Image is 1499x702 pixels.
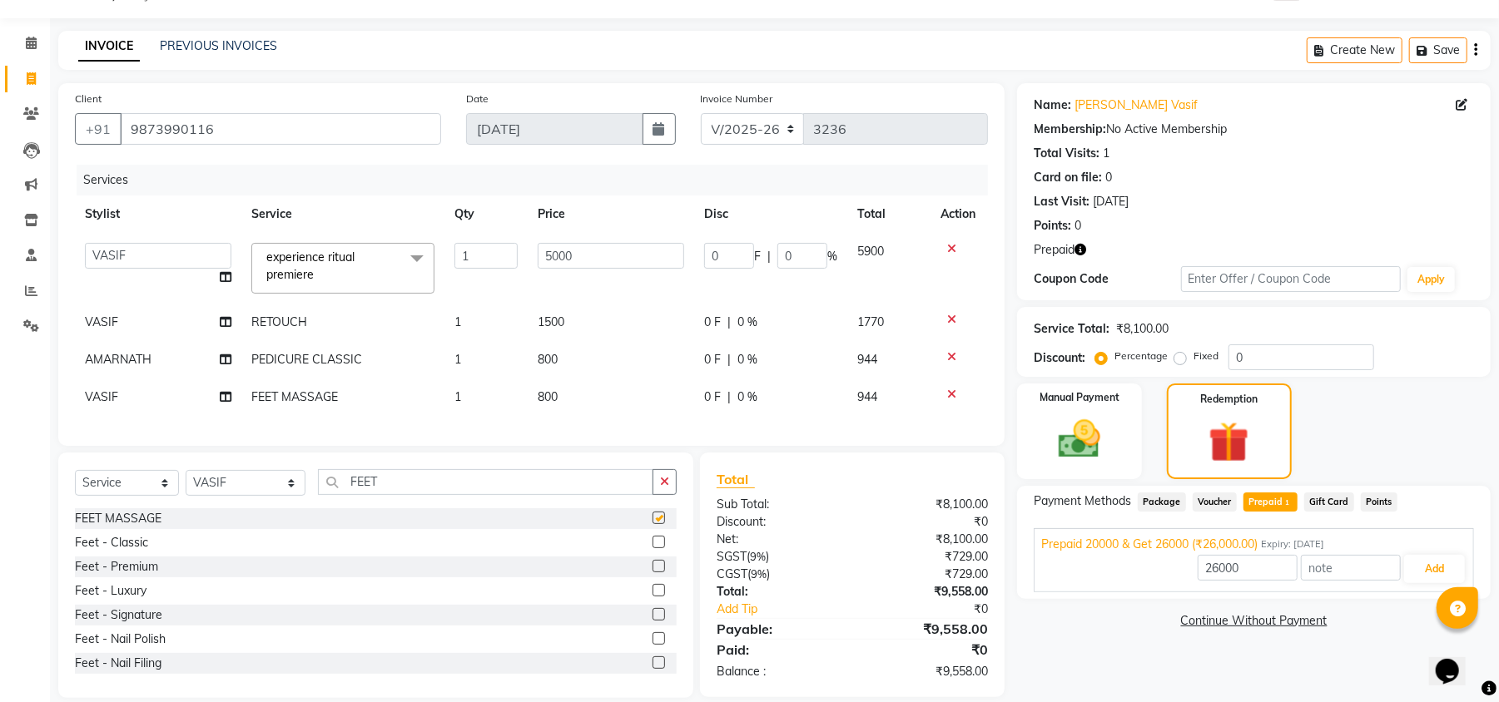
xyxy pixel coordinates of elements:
[1093,193,1129,210] div: [DATE]
[241,195,444,233] th: Service
[1114,349,1168,363] label: Percentage
[737,388,757,406] span: 0 %
[1116,320,1169,338] div: ₹8,100.00
[701,91,773,106] label: Invoice Number
[704,388,721,406] span: 0 F
[466,91,489,106] label: Date
[857,314,884,329] span: 1770
[767,248,771,265] span: |
[1194,349,1219,363] label: Fixed
[877,601,1000,618] div: ₹0
[85,352,151,367] span: AMARNATH
[727,388,731,406] span: |
[75,91,102,106] label: Client
[75,558,158,576] div: Feet - Premium
[750,550,766,563] span: 9%
[1034,145,1099,162] div: Total Visits:
[75,510,161,527] div: FEET MASSAGE
[85,389,118,404] span: VASIF
[694,195,847,233] th: Disc
[852,548,1000,566] div: ₹729.00
[1261,537,1324,551] span: Expiry: [DATE]
[1034,121,1106,138] div: Membership:
[1034,193,1090,210] div: Last Visit:
[77,165,1000,195] div: Services
[528,195,694,233] th: Price
[1034,349,1085,367] div: Discount:
[1307,37,1402,63] button: Create New
[727,351,731,368] span: |
[827,248,837,265] span: %
[1045,415,1114,463] img: _cash.svg
[75,195,241,233] th: Stylist
[704,548,852,566] div: ( )
[160,38,277,53] a: PREVIOUS INVOICES
[857,352,877,367] span: 944
[1361,492,1397,512] span: Points
[454,314,461,329] span: 1
[314,267,321,282] a: x
[704,314,721,331] span: 0 F
[717,566,747,581] span: CGST
[1198,555,1298,581] input: Amount
[754,248,761,265] span: F
[1138,492,1186,512] span: Package
[1041,536,1258,553] span: Prepaid 20000 & Get 26000 (₹26,000.00)
[318,469,653,495] input: Search or Scan
[1034,96,1071,114] div: Name:
[251,352,362,367] span: PEDICURE CLASSIC
[857,244,884,259] span: 5900
[454,352,461,367] span: 1
[931,195,988,233] th: Action
[852,496,1000,513] div: ₹8,100.00
[704,513,852,531] div: Discount:
[538,389,558,404] span: 800
[1243,492,1298,512] span: Prepaid
[852,513,1000,531] div: ₹0
[1075,96,1198,114] a: [PERSON_NAME] Vasif
[1034,217,1071,235] div: Points:
[717,471,755,488] span: Total
[75,113,122,145] button: +91
[75,606,162,624] div: Feet - Signature
[852,619,1000,639] div: ₹9,558.00
[1075,217,1081,235] div: 0
[1034,241,1075,259] span: Prepaid
[1304,492,1354,512] span: Gift Card
[852,531,1000,548] div: ₹8,100.00
[1034,270,1180,288] div: Coupon Code
[1181,266,1401,292] input: Enter Offer / Coupon Code
[1034,169,1102,186] div: Card on file:
[704,640,852,660] div: Paid:
[737,351,757,368] span: 0 %
[852,663,1000,680] div: ₹9,558.00
[266,250,355,282] span: experience ritual premiere
[847,195,931,233] th: Total
[751,567,767,581] span: 9%
[852,583,1000,601] div: ₹9,558.00
[717,549,747,564] span: SGST
[1301,555,1401,581] input: note
[1034,492,1131,510] span: Payment Methods
[704,619,852,639] div: Payable:
[704,583,852,601] div: Total:
[737,314,757,331] span: 0 %
[454,389,461,404] span: 1
[75,630,166,648] div: Feet - Nail Polish
[704,531,852,548] div: Net:
[85,314,118,329] span: VASIF
[704,566,852,583] div: ( )
[1196,417,1262,467] img: _gift.svg
[1034,121,1474,138] div: No Active Membership
[1193,492,1237,512] span: Voucher
[1283,498,1292,508] span: 1
[1020,612,1487,630] a: Continue Without Payment
[75,582,146,600] div: Feet - Luxury
[852,566,1000,583] div: ₹729.00
[852,640,1000,660] div: ₹0
[251,314,307,329] span: RETOUCH
[75,534,148,551] div: Feet - Classic
[1034,320,1109,338] div: Service Total:
[120,113,441,145] input: Search by Name/Mobile/Email/Code
[78,32,140,62] a: INVOICE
